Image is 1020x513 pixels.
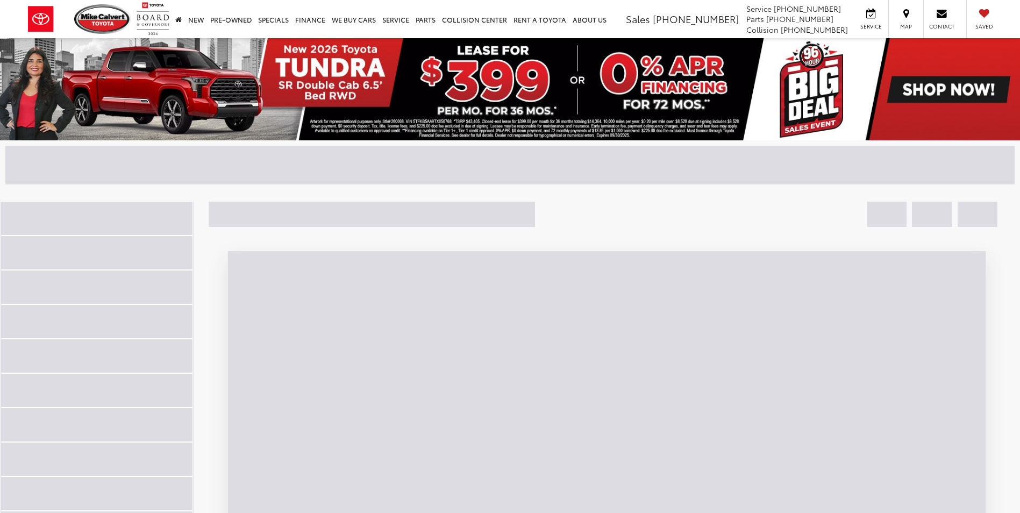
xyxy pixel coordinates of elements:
span: [PHONE_NUMBER] [653,12,739,26]
span: [PHONE_NUMBER] [781,24,848,35]
span: [PHONE_NUMBER] [774,3,841,14]
span: Map [894,23,918,30]
span: Parts [746,13,764,24]
span: Saved [972,23,996,30]
span: Service [746,3,772,14]
span: Collision [746,24,779,35]
span: [PHONE_NUMBER] [766,13,833,24]
img: Mike Calvert Toyota [74,4,131,34]
span: Contact [929,23,954,30]
span: Sales [626,12,650,26]
span: Service [859,23,883,30]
